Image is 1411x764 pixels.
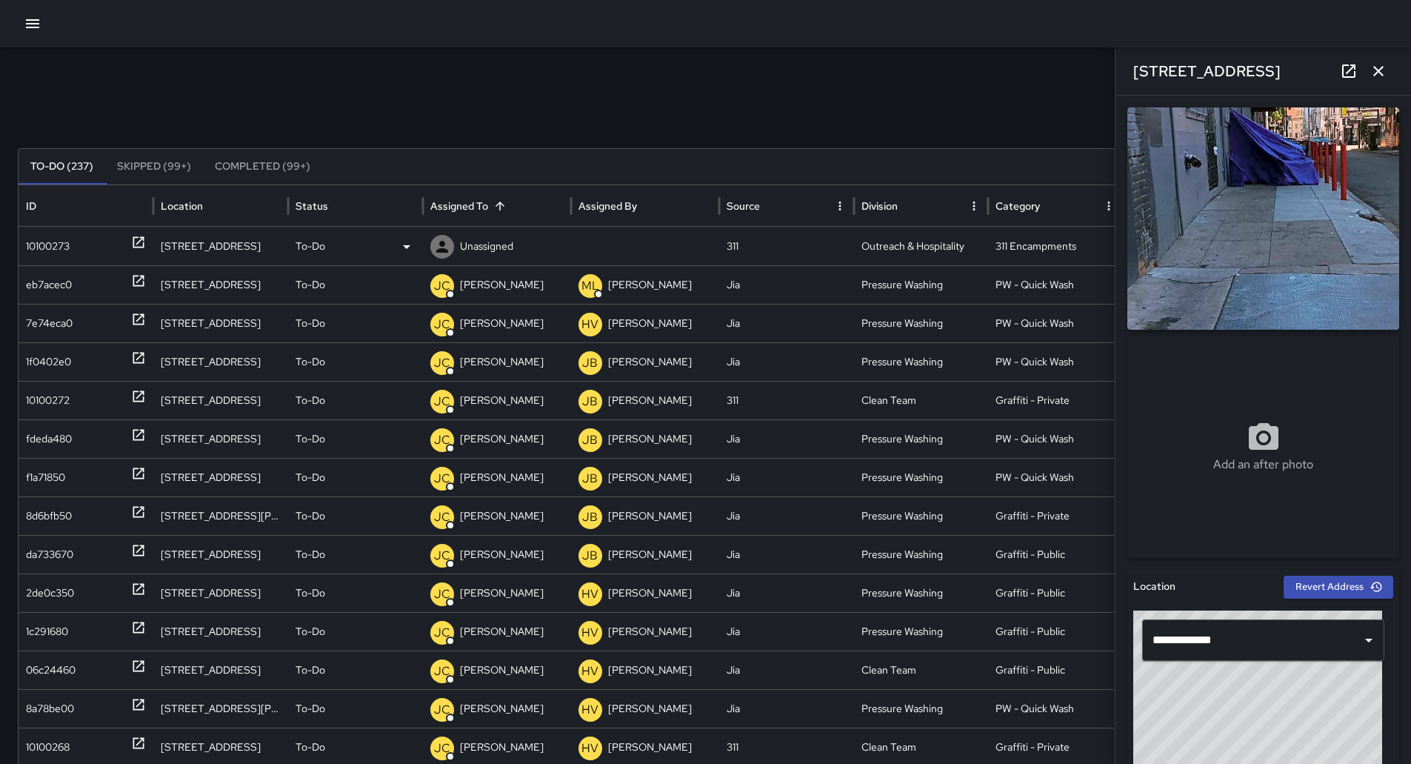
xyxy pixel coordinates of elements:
[26,459,65,496] div: f1a71850
[434,508,450,526] p: JC
[608,266,692,304] p: [PERSON_NAME]
[460,536,544,574] p: [PERSON_NAME]
[988,458,1123,496] div: PW - Quick Wash
[608,690,692,728] p: [PERSON_NAME]
[203,149,322,185] button: Completed (99+)
[26,536,73,574] div: da733670
[581,740,598,757] p: HV
[988,227,1123,265] div: 311 Encampments
[434,585,450,603] p: JC
[608,497,692,535] p: [PERSON_NAME]
[460,459,544,496] p: [PERSON_NAME]
[153,419,288,458] div: 973 Minna Street
[26,651,76,689] div: 06c24460
[490,196,510,216] button: Sort
[608,305,692,342] p: [PERSON_NAME]
[1098,196,1119,216] button: Category column menu
[830,196,850,216] button: Source column menu
[153,496,288,535] div: 469 Stevenson Street
[608,343,692,381] p: [PERSON_NAME]
[296,497,325,535] p: To-Do
[26,497,72,535] div: 8d6bfb50
[582,470,598,488] p: JB
[153,265,288,304] div: 1218 Market Street
[296,199,328,213] div: Status
[460,574,544,612] p: [PERSON_NAME]
[430,199,488,213] div: Assigned To
[988,381,1123,419] div: Graffiti - Private
[861,199,898,213] div: Division
[153,458,288,496] div: 973 Minna Street
[988,265,1123,304] div: PW - Quick Wash
[988,612,1123,651] div: Graffiti - Public
[434,547,450,565] p: JC
[153,689,288,728] div: 1001 Howard Street
[434,624,450,642] p: JC
[296,305,325,342] p: To-Do
[460,382,544,419] p: [PERSON_NAME]
[26,227,70,265] div: 10100273
[581,316,598,333] p: HV
[460,266,544,304] p: [PERSON_NAME]
[161,199,203,213] div: Location
[719,535,854,574] div: Jia
[988,651,1123,689] div: Graffiti - Public
[988,304,1123,342] div: PW - Quick Wash
[296,227,325,265] p: To-Do
[434,470,450,488] p: JC
[153,651,288,689] div: 454 Natoma Street
[581,624,598,642] p: HV
[854,381,989,419] div: Clean Team
[608,420,692,458] p: [PERSON_NAME]
[26,266,72,304] div: eb7acec0
[581,277,599,295] p: ML
[854,458,989,496] div: Pressure Washing
[26,382,70,419] div: 10100272
[719,496,854,535] div: Jia
[26,574,74,612] div: 2de0c350
[153,612,288,651] div: 460 Natoma Street
[296,420,325,458] p: To-Do
[988,342,1123,381] div: PW - Quick Wash
[296,651,325,689] p: To-Do
[296,574,325,612] p: To-Do
[582,393,598,411] p: JB
[296,690,325,728] p: To-Do
[434,662,450,680] p: JC
[296,266,325,304] p: To-Do
[460,343,544,381] p: [PERSON_NAME]
[608,574,692,612] p: [PERSON_NAME]
[296,459,325,496] p: To-Do
[434,431,450,449] p: JC
[460,690,544,728] p: [PERSON_NAME]
[727,199,760,213] div: Source
[854,574,989,612] div: Pressure Washing
[434,354,450,372] p: JC
[581,585,598,603] p: HV
[434,740,450,757] p: JC
[582,547,598,565] p: JB
[434,316,450,333] p: JC
[608,536,692,574] p: [PERSON_NAME]
[719,381,854,419] div: 311
[581,701,598,719] p: HV
[719,651,854,689] div: Jia
[26,343,71,381] div: 1f0402e0
[296,536,325,574] p: To-Do
[460,497,544,535] p: [PERSON_NAME]
[153,304,288,342] div: 60 6th Street
[26,420,72,458] div: fdeda480
[854,535,989,574] div: Pressure Washing
[153,535,288,574] div: 184 6th Street
[719,304,854,342] div: Jia
[26,305,73,342] div: 7e74eca0
[719,689,854,728] div: Jia
[460,305,544,342] p: [PERSON_NAME]
[153,227,288,265] div: 62 6th Street
[719,612,854,651] div: Jia
[460,420,544,458] p: [PERSON_NAME]
[582,508,598,526] p: JB
[608,613,692,651] p: [PERSON_NAME]
[854,612,989,651] div: Pressure Washing
[854,651,989,689] div: Clean Team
